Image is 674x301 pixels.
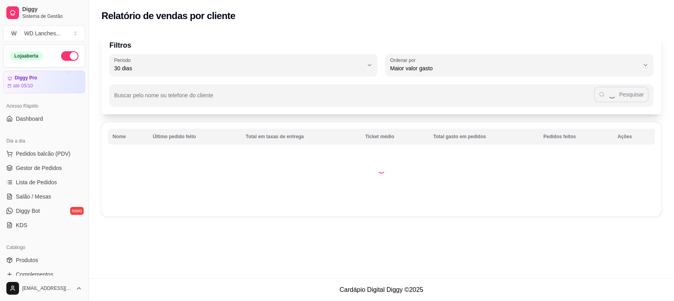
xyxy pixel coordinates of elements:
[114,95,594,102] input: Buscar pelo nome ou telefone do cliente
[3,71,85,93] a: Diggy Proaté 05/10
[390,64,639,72] span: Maior valor gasto
[10,29,18,37] span: W
[16,178,57,186] span: Lista de Pedidos
[22,285,73,291] span: [EMAIL_ADDRESS][DOMAIN_NAME]
[89,278,674,301] footer: Cardápio Digital Diggy © 2025
[16,256,38,264] span: Produtos
[3,3,85,22] a: DiggySistema de Gestão
[385,54,653,76] button: Ordenar porMaior valor gasto
[15,75,37,81] article: Diggy Pro
[390,57,418,64] label: Ordenar por
[3,219,85,232] a: KDS
[10,52,43,60] div: Loja aberta
[16,207,40,215] span: Diggy Bot
[16,164,62,172] span: Gestor de Pedidos
[16,270,53,278] span: Complementos
[3,135,85,147] div: Dia a dia
[13,83,33,89] article: até 05/10
[101,10,236,22] h2: Relatório de vendas por cliente
[24,29,61,37] div: WD Lanches ...
[3,100,85,112] div: Acesso Rápido
[3,112,85,125] a: Dashboard
[16,115,43,123] span: Dashboard
[3,279,85,298] button: [EMAIL_ADDRESS][DOMAIN_NAME]
[377,166,385,174] div: Loading
[16,150,71,158] span: Pedidos balcão (PDV)
[16,221,27,229] span: KDS
[22,13,82,19] span: Sistema de Gestão
[3,241,85,254] div: Catálogo
[109,40,653,51] p: Filtros
[16,193,51,201] span: Salão / Mesas
[3,176,85,189] a: Lista de Pedidos
[3,25,85,41] button: Select a team
[114,57,133,64] label: Período
[3,147,85,160] button: Pedidos balcão (PDV)
[3,254,85,266] a: Produtos
[109,54,377,76] button: Período30 dias
[114,64,363,72] span: 30 dias
[3,190,85,203] a: Salão / Mesas
[3,205,85,217] a: Diggy Botnovo
[3,268,85,281] a: Complementos
[3,162,85,174] a: Gestor de Pedidos
[61,51,79,61] button: Alterar Status
[22,6,82,13] span: Diggy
